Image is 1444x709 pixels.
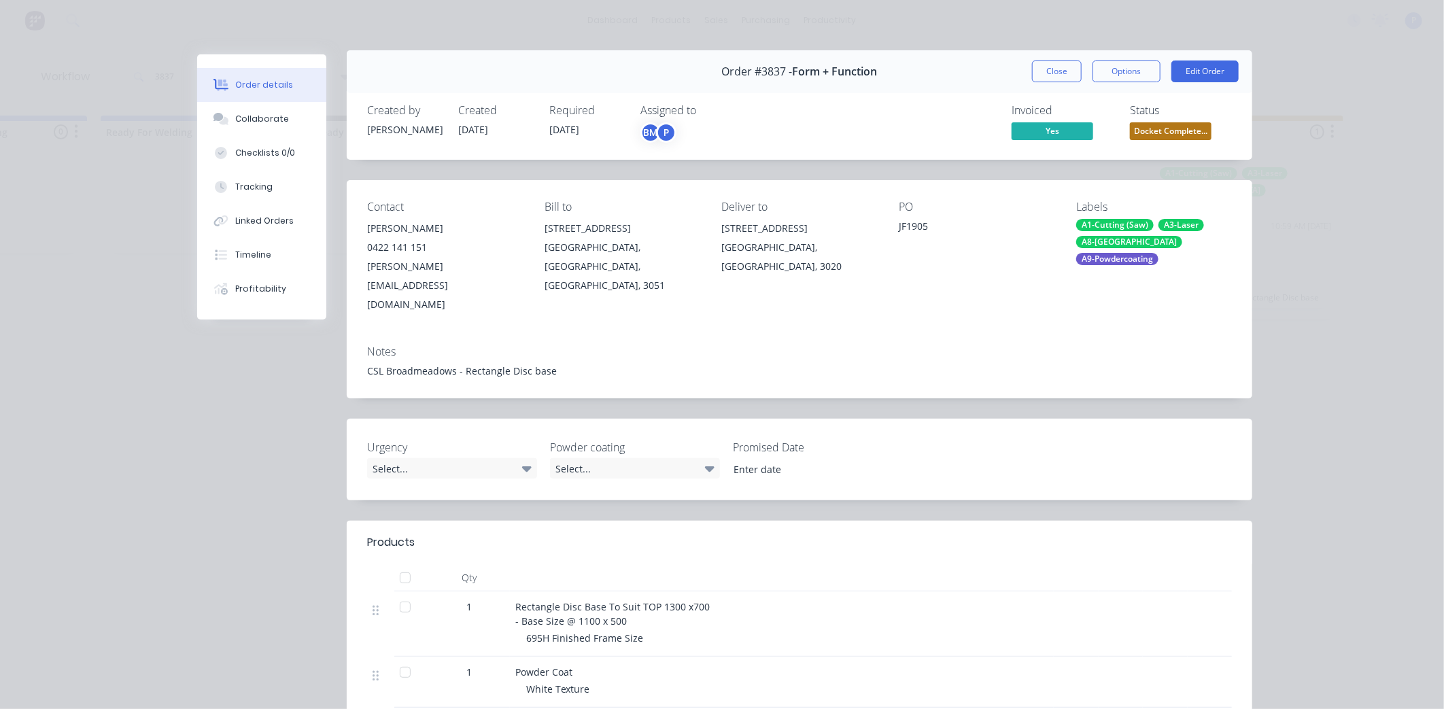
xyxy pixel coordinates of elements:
div: Qty [428,564,510,591]
button: Tracking [197,170,326,204]
div: [PERSON_NAME] [367,122,442,137]
span: Powder Coat [515,665,572,678]
div: A1-Cutting (Saw) [1076,219,1154,231]
div: A8-[GEOGRAPHIC_DATA] [1076,236,1182,248]
div: P [656,122,676,143]
div: Linked Orders [235,215,294,227]
div: Select... [550,458,720,479]
button: Timeline [197,238,326,272]
div: Notes [367,345,1232,358]
span: 695H Finished Frame Size [526,632,643,644]
label: Urgency [367,439,537,455]
span: Form + Function [793,65,878,78]
span: Order #3837 - [722,65,793,78]
div: Required [549,104,624,117]
span: 1 [466,665,472,679]
div: Assigned to [640,104,776,117]
div: A3-Laser [1158,219,1204,231]
div: Profitability [235,283,286,295]
div: [GEOGRAPHIC_DATA], [GEOGRAPHIC_DATA], [GEOGRAPHIC_DATA], 3051 [545,238,700,295]
span: [DATE] [458,123,488,136]
label: Promised Date [733,439,903,455]
div: BM [640,122,661,143]
span: Yes [1012,122,1093,139]
span: Docket Complete... [1130,122,1211,139]
div: PO [899,201,1054,213]
button: Profitability [197,272,326,306]
button: Docket Complete... [1130,122,1211,143]
button: Linked Orders [197,204,326,238]
button: BMP [640,122,676,143]
div: Products [367,534,415,551]
div: Tracking [235,181,273,193]
div: Deliver to [722,201,878,213]
div: [GEOGRAPHIC_DATA], [GEOGRAPHIC_DATA], 3020 [722,238,878,276]
label: Powder coating [550,439,720,455]
div: JF1905 [899,219,1054,238]
span: [DATE] [549,123,579,136]
div: [STREET_ADDRESS][GEOGRAPHIC_DATA], [GEOGRAPHIC_DATA], 3020 [722,219,878,276]
button: Collaborate [197,102,326,136]
button: Order details [197,68,326,102]
input: Enter date [724,459,893,479]
div: Bill to [545,201,700,213]
div: Timeline [235,249,271,261]
div: Checklists 0/0 [235,147,295,159]
div: Status [1130,104,1232,117]
div: [STREET_ADDRESS] [545,219,700,238]
span: Rectangle Disc Base To Suit TOP 1300 x700 - Base Size @ 1100 x 500 [515,600,710,627]
div: Created by [367,104,442,117]
div: Select... [367,458,537,479]
span: 1 [466,600,472,614]
div: 0422 141 151 [367,238,523,257]
div: Invoiced [1012,104,1114,117]
div: Order details [235,79,293,91]
div: [STREET_ADDRESS] [722,219,878,238]
div: Collaborate [235,113,289,125]
div: [PERSON_NAME][EMAIL_ADDRESS][DOMAIN_NAME] [367,257,523,314]
div: Created [458,104,533,117]
div: CSL Broadmeadows - Rectangle Disc base [367,364,1232,378]
div: Labels [1076,201,1232,213]
button: Close [1032,60,1082,82]
div: [STREET_ADDRESS][GEOGRAPHIC_DATA], [GEOGRAPHIC_DATA], [GEOGRAPHIC_DATA], 3051 [545,219,700,295]
button: Options [1093,60,1161,82]
div: [PERSON_NAME]0422 141 151[PERSON_NAME][EMAIL_ADDRESS][DOMAIN_NAME] [367,219,523,314]
div: A9-Powdercoating [1076,253,1158,265]
div: [PERSON_NAME] [367,219,523,238]
button: Checklists 0/0 [197,136,326,170]
span: White Texture [526,682,589,695]
button: Edit Order [1171,60,1239,82]
div: Contact [367,201,523,213]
